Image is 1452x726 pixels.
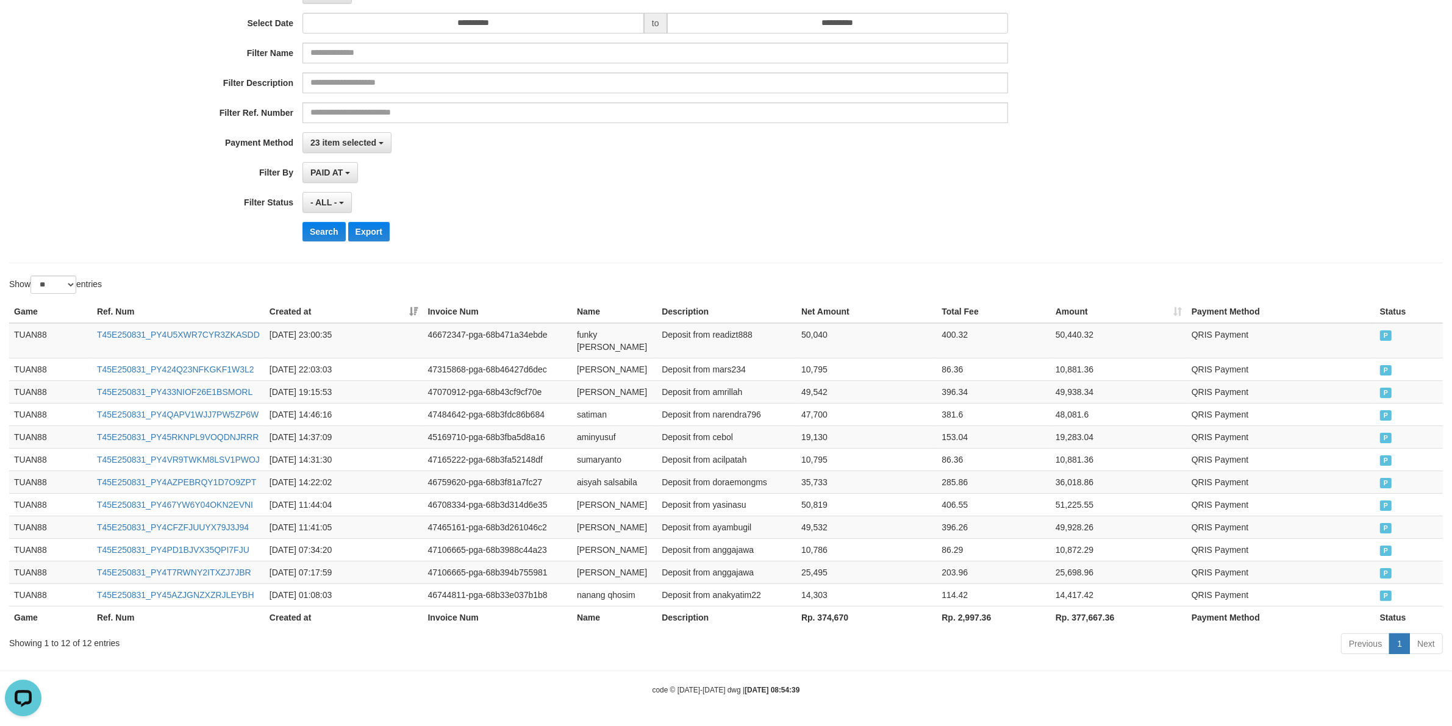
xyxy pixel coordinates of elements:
[97,365,254,374] a: T45E250831_PY424Q23NFKGKF1W3L2
[5,5,41,41] button: Open LiveChat chat widget
[265,358,423,380] td: [DATE] 22:03:03
[1389,633,1410,654] a: 1
[1380,455,1392,466] span: PAID
[796,516,937,538] td: 49,532
[1380,500,1392,511] span: PAID
[1187,606,1375,628] th: Payment Method
[937,425,1050,448] td: 153.04
[1341,633,1390,654] a: Previous
[1051,583,1187,606] td: 14,417.42
[1380,365,1392,375] span: PAID
[9,632,596,649] div: Showing 1 to 12 of 12 entries
[423,583,572,606] td: 46744811-pga-68b33e037b1b8
[1051,403,1187,425] td: 48,081.6
[937,358,1050,380] td: 86.36
[423,606,572,628] th: Invoice Num
[796,358,937,380] td: 10,795
[937,471,1050,493] td: 285.86
[572,425,657,448] td: aminyusuf
[1187,301,1375,323] th: Payment Method
[1051,358,1187,380] td: 10,881.36
[9,358,92,380] td: TUAN88
[9,403,92,425] td: TUAN88
[348,222,390,241] button: Export
[9,276,102,294] label: Show entries
[644,13,667,34] span: to
[423,358,572,380] td: 47315868-pga-68b46427d6dec
[97,590,254,600] a: T45E250831_PY45AZJGNZXZRJLEYBH
[657,561,796,583] td: Deposit from anggajawa
[9,471,92,493] td: TUAN88
[1409,633,1443,654] a: Next
[657,358,796,380] td: Deposit from mars234
[796,493,937,516] td: 50,819
[937,403,1050,425] td: 381.6
[265,606,423,628] th: Created at
[423,380,572,403] td: 47070912-pga-68b43cf9cf70e
[97,522,249,532] a: T45E250831_PY4CFZFJUUYX79J3J94
[9,606,92,628] th: Game
[9,493,92,516] td: TUAN88
[1187,471,1375,493] td: QRIS Payment
[1051,493,1187,516] td: 51,225.55
[1375,301,1443,323] th: Status
[1380,523,1392,533] span: PAID
[572,538,657,561] td: [PERSON_NAME]
[1051,380,1187,403] td: 49,938.34
[937,561,1050,583] td: 203.96
[657,516,796,538] td: Deposit from ayambugil
[9,538,92,561] td: TUAN88
[97,500,253,510] a: T45E250831_PY467YW6Y04OKN2EVNI
[937,538,1050,561] td: 86.29
[423,561,572,583] td: 47106665-pga-68b394b755981
[572,606,657,628] th: Name
[1380,591,1392,601] span: PAID
[796,448,937,471] td: 10,795
[1380,330,1392,341] span: PAID
[1051,561,1187,583] td: 25,698.96
[1380,410,1392,421] span: PAID
[9,583,92,606] td: TUAN88
[265,323,423,358] td: [DATE] 23:00:35
[9,448,92,471] td: TUAN88
[937,583,1050,606] td: 114.42
[265,403,423,425] td: [DATE] 14:46:16
[1187,358,1375,380] td: QRIS Payment
[30,276,76,294] select: Showentries
[796,403,937,425] td: 47,700
[423,516,572,538] td: 47465161-pga-68b3d261046c2
[572,516,657,538] td: [PERSON_NAME]
[97,432,259,442] a: T45E250831_PY45RKNPL9VOQDNJRRR
[265,448,423,471] td: [DATE] 14:31:30
[572,448,657,471] td: sumaryanto
[423,538,572,561] td: 47106665-pga-68b3988c44a23
[1375,606,1443,628] th: Status
[265,471,423,493] td: [DATE] 14:22:02
[657,606,796,628] th: Description
[796,323,937,358] td: 50,040
[310,198,337,207] span: - ALL -
[1187,583,1375,606] td: QRIS Payment
[97,455,260,464] a: T45E250831_PY4VR9TWKM8LSV1PWOJ
[423,493,572,516] td: 46708334-pga-68b3d314d6e35
[1051,323,1187,358] td: 50,440.32
[937,323,1050,358] td: 400.32
[302,192,352,213] button: - ALL -
[1380,478,1392,488] span: PAID
[97,410,259,419] a: T45E250831_PY4QAPV1WJJ7PW5ZP6W
[1051,425,1187,448] td: 19,283.04
[1187,493,1375,516] td: QRIS Payment
[265,516,423,538] td: [DATE] 11:41:05
[1187,323,1375,358] td: QRIS Payment
[657,403,796,425] td: Deposit from narendra796
[1380,388,1392,398] span: PAID
[97,545,249,555] a: T45E250831_PY4PD1BJVX35QPI7FJU
[657,493,796,516] td: Deposit from yasinasu
[572,358,657,380] td: [PERSON_NAME]
[796,606,937,628] th: Rp. 374,670
[265,425,423,448] td: [DATE] 14:37:09
[310,138,376,148] span: 23 item selected
[572,301,657,323] th: Name
[653,686,800,694] small: code © [DATE]-[DATE] dwg |
[657,471,796,493] td: Deposit from doraemongms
